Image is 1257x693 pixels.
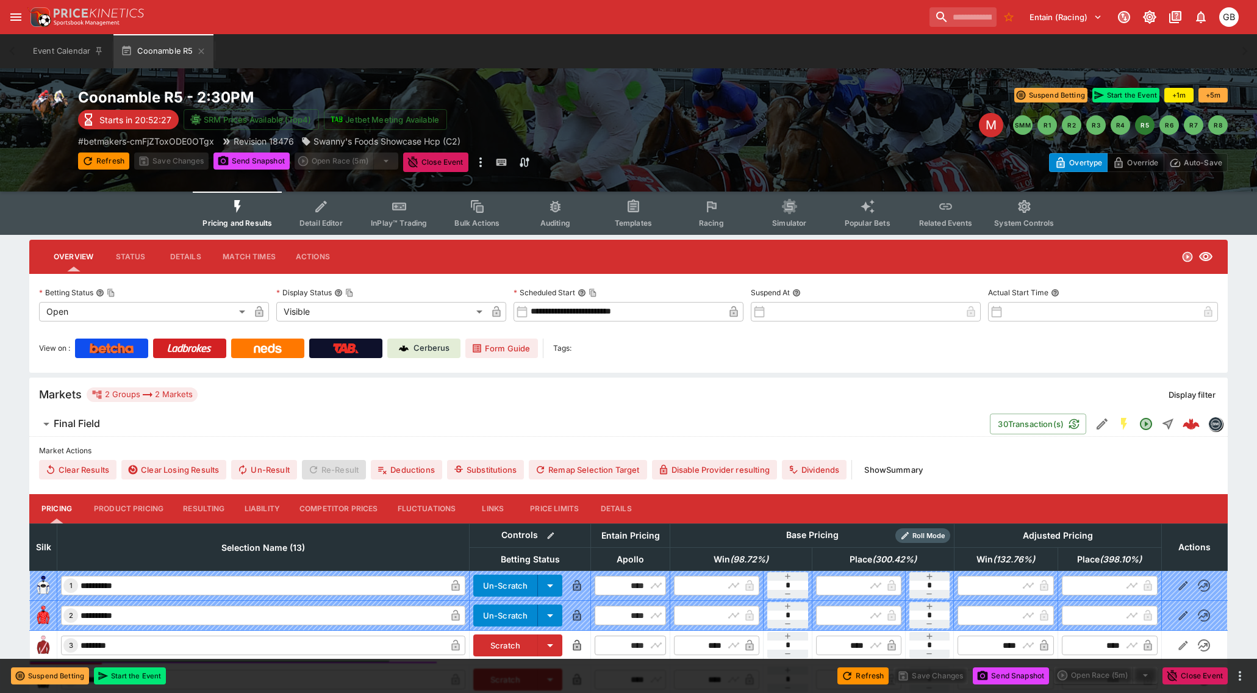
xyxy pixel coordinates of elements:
span: Templates [615,218,652,228]
span: Betting Status [487,552,573,567]
button: Toggle light/dark mode [1139,6,1161,28]
img: jetbet-logo.svg [331,113,343,126]
img: TabNZ [333,343,359,353]
button: Un-Scratch [473,575,539,597]
button: R1 [1037,115,1057,135]
button: Open [1135,413,1157,435]
button: Competitor Prices [290,494,388,523]
span: 2 [66,611,76,620]
span: 1 [67,581,75,590]
button: Bulk edit [543,528,559,544]
button: Start the Event [94,667,166,684]
button: Send Snapshot [973,667,1049,684]
button: Actions [285,242,340,271]
h6: Final Field [54,417,100,430]
svg: Open [1139,417,1153,431]
button: Match Times [213,242,285,271]
button: Actual Start Time [1051,289,1059,297]
button: R5 [1135,115,1155,135]
button: Suspend Betting [1014,88,1087,102]
input: search [929,7,997,27]
button: Product Pricing [84,494,173,523]
button: Display filter [1161,385,1223,404]
span: Win(98.72%) [700,552,782,567]
button: R3 [1086,115,1106,135]
button: Select Tenant [1022,7,1109,27]
button: Display StatusCopy To Clipboard [334,289,343,297]
button: Overtype [1049,153,1108,172]
p: Revision 18476 [234,135,294,148]
div: 2 Groups 2 Markets [91,387,193,402]
svg: Visible [1198,250,1213,264]
em: ( 132.76 %) [993,552,1035,567]
img: Cerberus [399,343,409,353]
button: Scheduled StartCopy To Clipboard [578,289,586,297]
button: Details [158,242,213,271]
em: ( 300.42 %) [872,552,917,567]
button: Jetbet Meeting Available [324,109,447,130]
p: Overtype [1069,156,1102,169]
button: more [1233,669,1247,683]
div: split button [1054,667,1158,684]
button: Links [465,494,520,523]
div: Visible [276,302,487,321]
p: Swanny's Foods Showcase Hcp (C2) [313,135,460,148]
img: PriceKinetics Logo [27,5,51,29]
button: Clear Results [39,460,116,479]
img: runner 2 [34,606,53,625]
button: Details [589,494,643,523]
em: ( 98.72 %) [730,552,768,567]
p: Override [1127,156,1158,169]
span: Pricing and Results [202,218,272,228]
button: R7 [1184,115,1203,135]
button: Edit Detail [1091,413,1113,435]
div: Open [39,302,249,321]
button: Liability [235,494,290,523]
div: Event type filters [193,192,1064,235]
h5: Markets [39,387,82,401]
span: Bulk Actions [454,218,500,228]
button: Status [103,242,158,271]
button: Event Calendar [26,34,111,68]
button: Copy To Clipboard [589,289,597,297]
div: Swanny's Foods Showcase Hcp (C2) [301,135,460,148]
span: System Controls [994,218,1054,228]
nav: pagination navigation [1013,115,1228,135]
button: Overview [44,242,103,271]
span: Selection Name (13) [208,540,318,555]
div: Show/hide Price Roll mode configuration. [895,528,950,543]
span: Roll Mode [908,531,950,541]
div: Start From [1049,153,1228,172]
button: Close Event [1162,667,1228,684]
button: Substitutions [447,460,524,479]
button: Un-Result [231,460,296,479]
button: No Bookmarks [999,7,1019,27]
div: Gary Brigginshaw [1219,7,1239,27]
button: Dividends [782,460,847,479]
button: Refresh [78,153,129,170]
button: Clear Losing Results [121,460,226,479]
p: Scheduled Start [514,287,575,298]
th: Adjusted Pricing [954,523,1161,547]
button: SRM Prices Available (Top4) [184,109,319,130]
label: View on : [39,339,70,358]
th: Entain Pricing [591,523,670,547]
button: Scratch [473,634,539,656]
button: Betting StatusCopy To Clipboard [96,289,104,297]
button: Suspend Betting [11,667,89,684]
button: R8 [1208,115,1228,135]
button: Close Event [403,153,468,172]
button: Remap Selection Target [529,460,647,479]
button: Copy To Clipboard [345,289,354,297]
button: Notifications [1190,6,1212,28]
button: Auto-Save [1164,153,1228,172]
svg: Open [1181,251,1194,263]
p: Betting Status [39,287,93,298]
button: Final Field [29,412,990,436]
button: Price Limits [520,494,589,523]
span: Re-Result [302,460,366,479]
img: logo-cerberus--red.svg [1183,415,1200,433]
div: e75a0804-7297-4803-a413-b5765b8dea3e [1183,415,1200,433]
span: InPlay™ Trading [371,218,427,228]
